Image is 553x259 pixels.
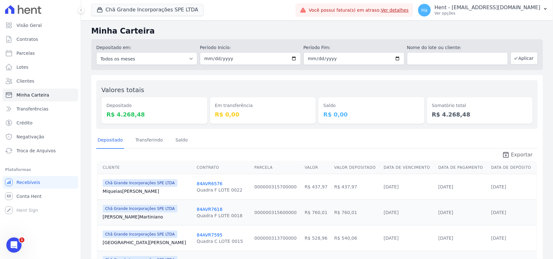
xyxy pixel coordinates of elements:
th: Data de Vencimento [381,161,435,174]
a: Contratos [3,33,78,46]
a: Crédito [3,117,78,129]
span: Clientes [16,78,34,84]
a: Ver detalhes [381,8,409,13]
label: Nome do lote ou cliente: [407,44,508,51]
a: 000000313700000 [254,236,297,241]
button: Ha Hent - [EMAIL_ADDRESS][DOMAIN_NAME] Ver opções [413,1,553,19]
a: Parcelas [3,47,78,60]
button: Chã Grande Incorporações SPE LTDA [91,4,204,16]
a: Minha Carteira [3,89,78,101]
td: R$ 540,06 [332,225,381,251]
dd: R$ 0,00 [323,110,419,119]
span: Chã Grande Incorporações SPE LTDA [103,205,177,212]
dt: Saldo [323,102,419,109]
span: 1 [19,237,24,243]
a: Negativação [3,130,78,143]
a: Depositado [96,132,124,149]
span: Conta Hent [16,193,41,199]
a: [DATE] [491,210,506,215]
dt: Em transferência [215,102,311,109]
button: Aplicar [511,52,538,65]
span: Visão Geral [16,22,42,28]
h2: Minha Carteira [91,25,543,37]
label: Valores totais [101,86,144,94]
a: 84AVR7595 [197,232,222,237]
span: Contratos [16,36,38,42]
dd: R$ 4.268,48 [432,110,528,119]
a: [DATE] [384,210,398,215]
span: Recebíveis [16,179,40,186]
p: Hent - [EMAIL_ADDRESS][DOMAIN_NAME] [435,4,540,11]
span: Lotes [16,64,29,70]
a: [DATE] [438,184,453,189]
a: [DATE] [384,184,398,189]
th: Valor Depositado [332,161,381,174]
label: Período Fim: [303,44,404,51]
span: Troca de Arquivos [16,148,56,154]
span: Ha [421,8,427,12]
span: Transferências [16,106,48,112]
a: Miqueias[PERSON_NAME] [103,188,192,194]
a: Conta Hent [3,190,78,203]
div: Quadra C LOTE 0015 [197,238,243,244]
span: Parcelas [16,50,35,56]
a: [DATE] [438,236,453,241]
td: R$ 528,96 [302,225,332,251]
p: Ver opções [435,11,540,16]
a: 000000315600000 [254,210,297,215]
div: Quadra F LOTE 0022 [197,187,242,193]
span: Chã Grande Incorporações SPE LTDA [103,231,177,238]
label: Depositado em: [96,45,131,50]
dt: Depositado [106,102,202,109]
a: Transferindo [134,132,164,149]
a: [GEOGRAPHIC_DATA][PERSON_NAME] [103,239,192,246]
span: Exportar [511,151,533,159]
a: Recebíveis [3,176,78,189]
label: Período Inicío: [200,44,301,51]
a: [DATE] [384,236,398,241]
th: Cliente [98,161,194,174]
a: 84AVR7618 [197,207,222,212]
td: R$ 437,97 [332,174,381,199]
div: Quadra F LOTE 0018 [197,212,242,219]
th: Data de Pagamento [436,161,489,174]
dd: R$ 4.268,48 [106,110,202,119]
td: R$ 760,01 [332,199,381,225]
a: Saldo [174,132,189,149]
dt: Somatório total [432,102,528,109]
span: Chã Grande Incorporações SPE LTDA [103,179,177,187]
th: Parcela [252,161,302,174]
th: Contrato [194,161,252,174]
th: Data de Depósito [489,161,537,174]
div: Plataformas [5,166,76,174]
a: Troca de Arquivos [3,144,78,157]
a: 84AVR6576 [197,181,222,186]
a: unarchive Exportar [497,151,538,160]
a: [PERSON_NAME]Martiniano [103,214,192,220]
span: Você possui fatura(s) em atraso. [309,7,409,14]
iframe: Intercom live chat [6,237,22,253]
dd: R$ 0,00 [215,110,311,119]
a: Lotes [3,61,78,73]
i: unarchive [502,151,510,159]
td: R$ 437,97 [302,174,332,199]
a: Transferências [3,103,78,115]
td: R$ 760,01 [302,199,332,225]
a: [DATE] [491,184,506,189]
th: Valor [302,161,332,174]
span: Negativação [16,134,44,140]
a: 000000315700000 [254,184,297,189]
a: [DATE] [491,236,506,241]
span: Crédito [16,120,33,126]
a: Visão Geral [3,19,78,32]
a: Clientes [3,75,78,87]
a: [DATE] [438,210,453,215]
span: Minha Carteira [16,92,49,98]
